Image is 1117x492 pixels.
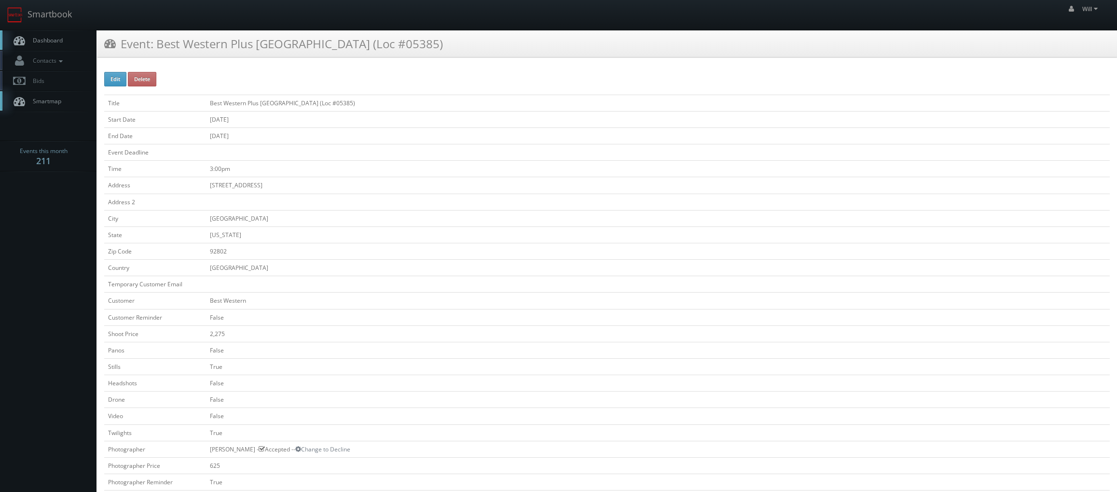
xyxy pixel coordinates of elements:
[104,72,126,86] button: Edit
[104,226,206,243] td: State
[104,325,206,342] td: Shoot Price
[206,127,1110,144] td: [DATE]
[104,392,206,408] td: Drone
[104,111,206,127] td: Start Date
[104,441,206,457] td: Photographer
[206,424,1110,441] td: True
[104,194,206,210] td: Address 2
[206,408,1110,424] td: False
[104,243,206,259] td: Zip Code
[206,358,1110,375] td: True
[104,260,206,276] td: Country
[104,424,206,441] td: Twilights
[28,77,44,85] span: Bids
[206,95,1110,111] td: Best Western Plus [GEOGRAPHIC_DATA] (Loc #05385)
[104,177,206,194] td: Address
[104,408,206,424] td: Video
[206,375,1110,392] td: False
[20,146,68,156] span: Events this month
[104,375,206,392] td: Headshots
[28,36,63,44] span: Dashboard
[104,127,206,144] td: End Date
[28,56,65,65] span: Contacts
[104,35,443,52] h3: Event: Best Western Plus [GEOGRAPHIC_DATA] (Loc #05385)
[206,474,1110,490] td: True
[206,293,1110,309] td: Best Western
[206,441,1110,457] td: [PERSON_NAME] - Accepted --
[206,111,1110,127] td: [DATE]
[206,309,1110,325] td: False
[104,342,206,358] td: Panos
[206,161,1110,177] td: 3:00pm
[104,358,206,375] td: Stills
[104,144,206,161] td: Event Deadline
[104,457,206,474] td: Photographer Price
[206,392,1110,408] td: False
[206,457,1110,474] td: 625
[206,226,1110,243] td: [US_STATE]
[104,210,206,226] td: City
[206,177,1110,194] td: [STREET_ADDRESS]
[36,155,51,167] strong: 211
[104,276,206,293] td: Temporary Customer Email
[104,309,206,325] td: Customer Reminder
[104,293,206,309] td: Customer
[206,243,1110,259] td: 92802
[104,95,206,111] td: Title
[206,210,1110,226] td: [GEOGRAPHIC_DATA]
[104,161,206,177] td: Time
[206,342,1110,358] td: False
[206,325,1110,342] td: 2,275
[104,474,206,490] td: Photographer Reminder
[28,97,61,105] span: Smartmap
[128,72,156,86] button: Delete
[295,445,350,453] a: Change to Decline
[7,7,23,23] img: smartbook-logo.png
[1082,5,1101,13] span: Will
[206,260,1110,276] td: [GEOGRAPHIC_DATA]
